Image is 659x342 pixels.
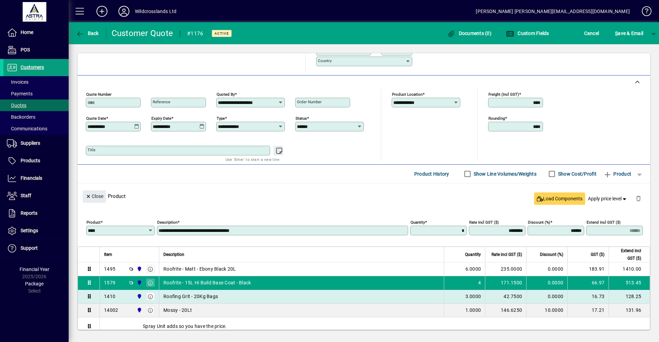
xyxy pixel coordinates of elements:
[83,190,106,203] button: Close
[591,251,604,258] span: GST ($)
[21,228,38,233] span: Settings
[526,290,567,304] td: 0.0000
[163,251,184,258] span: Description
[3,240,69,257] a: Support
[226,155,279,163] mat-hint: Use 'Enter' to start a new line
[3,24,69,41] a: Home
[567,276,609,290] td: 66.97
[7,91,33,96] span: Payments
[135,6,176,17] div: Wildcrosslands Ltd
[76,31,99,36] span: Back
[151,116,171,120] mat-label: Expiry date
[86,116,106,120] mat-label: Quote date
[600,168,635,180] button: Product
[465,293,481,300] span: 3.0000
[113,5,135,17] button: Profile
[3,111,69,123] a: Backorders
[21,245,38,251] span: Support
[21,64,44,70] span: Customers
[3,88,69,99] a: Payments
[567,262,609,276] td: 183.91
[613,247,641,262] span: Extend incl GST ($)
[85,191,103,202] span: Close
[296,116,307,120] mat-label: Status
[153,99,170,104] mat-label: Reference
[100,317,650,335] div: Spray Unit adds so you have the price.
[603,168,631,179] span: Product
[86,92,112,96] mat-label: Quote number
[528,220,550,224] mat-label: Discount (%)
[104,279,115,286] div: 1579
[488,116,505,120] mat-label: Rounding
[104,293,115,300] div: 1410
[526,304,567,317] td: 10.0000
[7,103,26,108] span: Quotes
[7,126,47,131] span: Communications
[157,220,177,224] mat-label: Description
[609,276,650,290] td: 513.45
[392,92,423,96] mat-label: Product location
[526,262,567,276] td: 0.0000
[615,28,643,39] span: ave & Email
[3,170,69,187] a: Financials
[3,205,69,222] a: Reports
[163,307,192,314] span: Mossy - 20Lt
[21,210,37,216] span: Reports
[411,220,425,224] mat-label: Quantity
[3,99,69,111] a: Quotes
[21,193,31,198] span: Staff
[609,304,650,317] td: 131.96
[3,76,69,88] a: Invoices
[489,266,522,272] div: 235.0000
[609,262,650,276] td: 1410.00
[217,92,235,96] mat-label: Quoted by
[540,251,563,258] span: Discount (%)
[588,195,628,202] span: Apply price level
[318,58,332,63] mat-label: Country
[447,31,492,36] span: Documents (0)
[3,135,69,152] a: Suppliers
[537,195,582,202] span: Load Components
[69,27,106,39] app-page-header-button: Back
[615,31,618,36] span: S
[488,92,519,96] mat-label: Freight (incl GST)
[88,148,95,152] mat-label: Title
[612,27,647,39] button: Save & Email
[21,175,42,181] span: Financials
[469,220,499,224] mat-label: Rate incl GST ($)
[104,266,115,272] div: 1495
[21,47,30,52] span: POS
[445,27,493,39] button: Documents (0)
[135,306,143,314] span: Christchurch
[587,220,621,224] mat-label: Extend incl GST ($)
[21,158,40,163] span: Products
[630,195,647,201] app-page-header-button: Delete
[81,193,108,199] app-page-header-button: Close
[135,293,143,300] span: Christchurch
[584,28,599,39] span: Cancel
[163,279,251,286] span: Roofrite - 15L Hi Build Base Coat - Black
[630,190,647,207] button: Delete
[504,27,551,39] button: Custom Fields
[217,116,225,120] mat-label: Type
[104,251,112,258] span: Item
[297,99,322,104] mat-label: Order number
[187,28,203,39] div: #1176
[112,28,173,39] div: Customer Quote
[557,170,597,177] label: Show Cost/Profit
[86,220,101,224] mat-label: Product
[465,266,481,272] span: 6.0000
[609,290,650,304] td: 128.25
[3,222,69,239] a: Settings
[163,266,236,272] span: Roofrite - Matt - Ebony Black 20L
[492,251,522,258] span: Rate incl GST ($)
[104,307,118,314] div: 14002
[7,114,35,120] span: Backorders
[526,276,567,290] td: 0.0000
[74,27,101,39] button: Back
[472,170,536,177] label: Show Line Volumes/Weights
[3,42,69,59] a: POS
[135,279,143,286] span: Christchurch
[3,123,69,134] a: Communications
[135,265,143,273] span: Christchurch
